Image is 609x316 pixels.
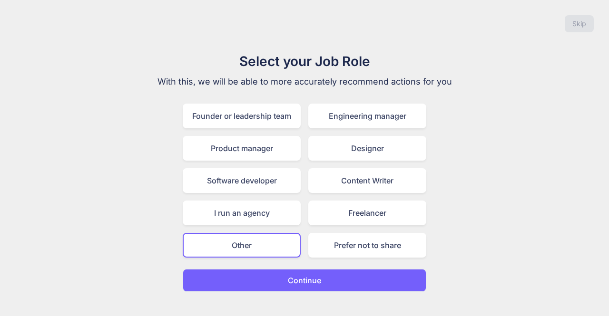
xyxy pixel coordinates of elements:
[288,275,321,286] p: Continue
[308,201,426,225] div: Freelancer
[183,168,301,193] div: Software developer
[145,75,464,88] p: With this, we will be able to more accurately recommend actions for you
[308,233,426,258] div: Prefer not to share
[183,233,301,258] div: Other
[183,136,301,161] div: Product manager
[308,104,426,128] div: Engineering manager
[308,168,426,193] div: Content Writer
[565,15,594,32] button: Skip
[183,104,301,128] div: Founder or leadership team
[183,201,301,225] div: I run an agency
[308,136,426,161] div: Designer
[183,269,426,292] button: Continue
[145,51,464,71] h1: Select your Job Role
